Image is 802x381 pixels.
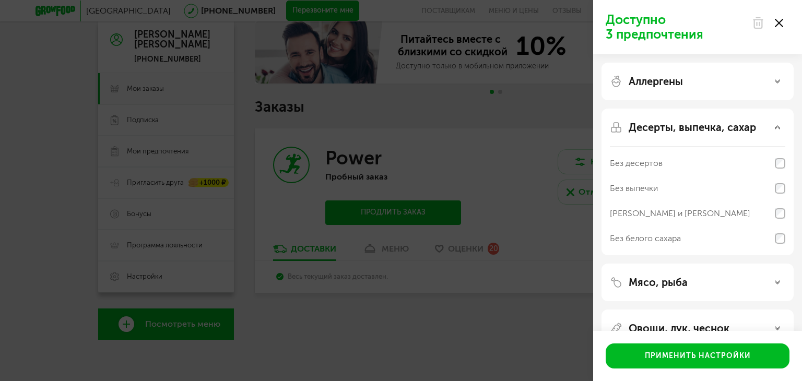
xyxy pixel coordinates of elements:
[629,121,756,134] p: Десерты, выпечка, сахар
[606,13,746,42] p: Доступно 3 предпочтения
[606,343,789,368] button: Применить настройки
[610,157,663,170] div: Без десертов
[629,75,683,88] p: Аллергены
[629,322,729,335] p: Овощи, лук, чеснок
[610,207,750,220] div: [PERSON_NAME] и [PERSON_NAME]
[610,232,681,245] div: Без белого сахара
[629,276,688,289] p: Мясо, рыба
[610,182,658,195] div: Без выпечки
